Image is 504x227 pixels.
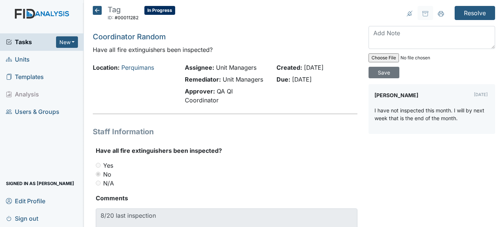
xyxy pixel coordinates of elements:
span: In Progress [144,6,175,15]
span: Sign out [6,213,38,224]
input: Yes [96,163,101,168]
label: No [103,170,111,179]
input: N/A [96,181,101,185]
label: Yes [103,161,113,170]
span: Unit Managers [216,64,256,71]
strong: Due: [276,76,290,83]
strong: Assignee: [185,64,214,71]
small: [DATE] [474,92,488,97]
p: Have all fire extinguishers been inspected? [93,45,357,54]
a: Tasks [6,37,56,46]
button: New [56,36,78,48]
label: [PERSON_NAME] [374,90,418,101]
strong: Created: [276,64,302,71]
a: Coordinator Random [93,32,166,41]
span: Signed in as [PERSON_NAME] [6,178,74,189]
input: Resolve [455,6,495,20]
strong: Approver: [185,88,215,95]
span: ID: [108,15,114,20]
p: I have not inspected this month. I will by next week that is the end of the month. [374,106,489,122]
a: Perquimans [121,64,154,71]
span: Templates [6,71,44,83]
strong: Remediator: [185,76,221,83]
span: #00011282 [115,15,138,20]
span: [DATE] [304,64,324,71]
input: No [96,172,101,177]
strong: Comments [96,194,357,203]
input: Save [369,67,399,78]
span: Users & Groups [6,106,59,118]
label: Have all fire extinguishers been inspected? [96,146,222,155]
span: Units [6,54,30,65]
span: Edit Profile [6,195,45,207]
strong: Location: [93,64,120,71]
h1: Staff Information [93,126,357,137]
label: N/A [103,179,114,188]
span: Tag [108,5,121,14]
span: [DATE] [292,76,312,83]
span: Unit Managers [223,76,263,83]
